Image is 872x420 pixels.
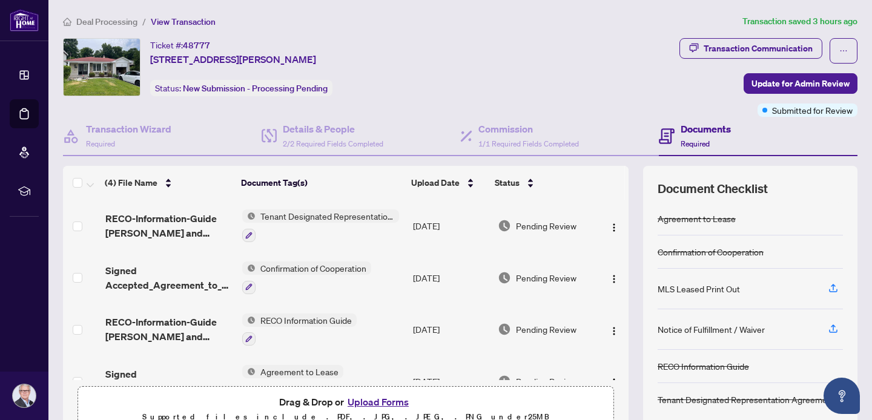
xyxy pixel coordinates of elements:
[242,313,256,327] img: Status Icon
[256,313,357,327] span: RECO Information Guide
[609,223,619,232] img: Logo
[86,139,115,148] span: Required
[772,103,853,117] span: Submitted for Review
[604,372,624,391] button: Logo
[76,16,137,27] span: Deal Processing
[411,176,460,189] span: Upload Date
[183,83,328,94] span: New Submission - Processing Pending
[63,18,71,26] span: home
[100,166,236,200] th: (4) File Name
[658,245,764,258] div: Confirmation of Cooperation
[10,9,39,31] img: logo
[658,323,765,336] div: Notice of Fulfillment / Waiver
[744,73,857,94] button: Update for Admin Review
[86,122,171,136] h4: Transaction Wizard
[679,38,822,59] button: Transaction Communication
[151,16,216,27] span: View Transaction
[751,74,850,93] span: Update for Admin Review
[150,38,210,52] div: Ticket #:
[236,166,406,200] th: Document Tag(s)
[498,219,511,232] img: Document Status
[609,326,619,336] img: Logo
[658,180,768,197] span: Document Checklist
[658,359,749,373] div: RECO Information Guide
[150,52,316,67] span: [STREET_ADDRESS][PERSON_NAME]
[105,315,233,344] span: RECO-Information-Guide [PERSON_NAME] and [PERSON_NAME].pdf
[64,39,140,96] img: IMG-W12241819_1.jpg
[242,365,256,378] img: Status Icon
[658,212,736,225] div: Agreement to Lease
[408,200,493,252] td: [DATE]
[283,139,383,148] span: 2/2 Required Fields Completed
[478,139,579,148] span: 1/1 Required Fields Completed
[105,176,157,189] span: (4) File Name
[242,209,399,242] button: Status IconTenant Designated Representation Agreement
[242,313,357,346] button: Status IconRECO Information Guide
[604,320,624,339] button: Logo
[490,166,595,200] th: Status
[105,367,233,396] span: Signed Accepted_Agreement_to_Lease.pdf
[408,304,493,356] td: [DATE]
[742,15,857,28] article: Transaction saved 3 hours ago
[242,261,371,294] button: Status IconConfirmation of Cooperation
[242,261,256,275] img: Status Icon
[516,323,576,336] span: Pending Review
[839,47,848,55] span: ellipsis
[150,80,332,96] div: Status:
[498,323,511,336] img: Document Status
[344,394,412,410] button: Upload Forms
[256,365,343,378] span: Agreement to Lease
[498,375,511,388] img: Document Status
[408,252,493,304] td: [DATE]
[681,122,731,136] h4: Documents
[256,209,399,223] span: Tenant Designated Representation Agreement
[658,393,835,406] div: Tenant Designated Representation Agreement
[242,209,256,223] img: Status Icon
[681,139,710,148] span: Required
[498,271,511,284] img: Document Status
[408,355,493,407] td: [DATE]
[609,274,619,284] img: Logo
[516,375,576,388] span: Pending Review
[183,40,210,51] span: 48777
[704,39,813,58] div: Transaction Communication
[516,271,576,284] span: Pending Review
[406,166,490,200] th: Upload Date
[256,261,371,275] span: Confirmation of Cooperation
[604,216,624,235] button: Logo
[283,122,383,136] h4: Details & People
[658,282,740,295] div: MLS Leased Print Out
[824,378,860,414] button: Open asap
[516,219,576,232] span: Pending Review
[478,122,579,136] h4: Commission
[609,378,619,387] img: Logo
[142,15,146,28] li: /
[604,268,624,287] button: Logo
[105,211,233,240] span: RECO-Information-Guide [PERSON_NAME] and [PERSON_NAME].pdf
[13,384,36,407] img: Profile Icon
[105,263,233,292] span: Signed Accepted_Agreement_to_Lease.pdf
[495,176,520,189] span: Status
[279,394,412,410] span: Drag & Drop or
[242,365,343,398] button: Status IconAgreement to Lease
